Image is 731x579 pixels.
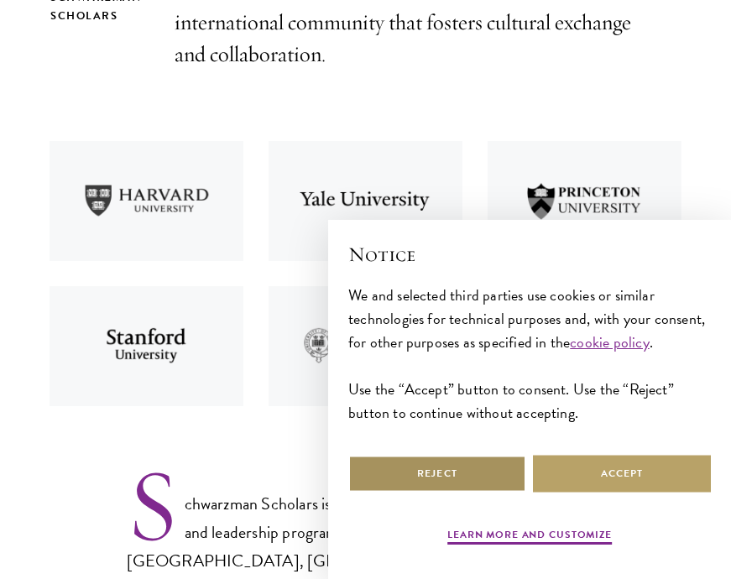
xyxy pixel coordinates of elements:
button: Reject [348,455,526,493]
div: We and selected third parties use cookies or similar technologies for technical purposes and, wit... [348,284,711,425]
h2: Notice [348,240,711,269]
a: cookie policy [570,331,649,353]
button: Accept [533,455,711,493]
button: Learn more and customize [447,527,612,547]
